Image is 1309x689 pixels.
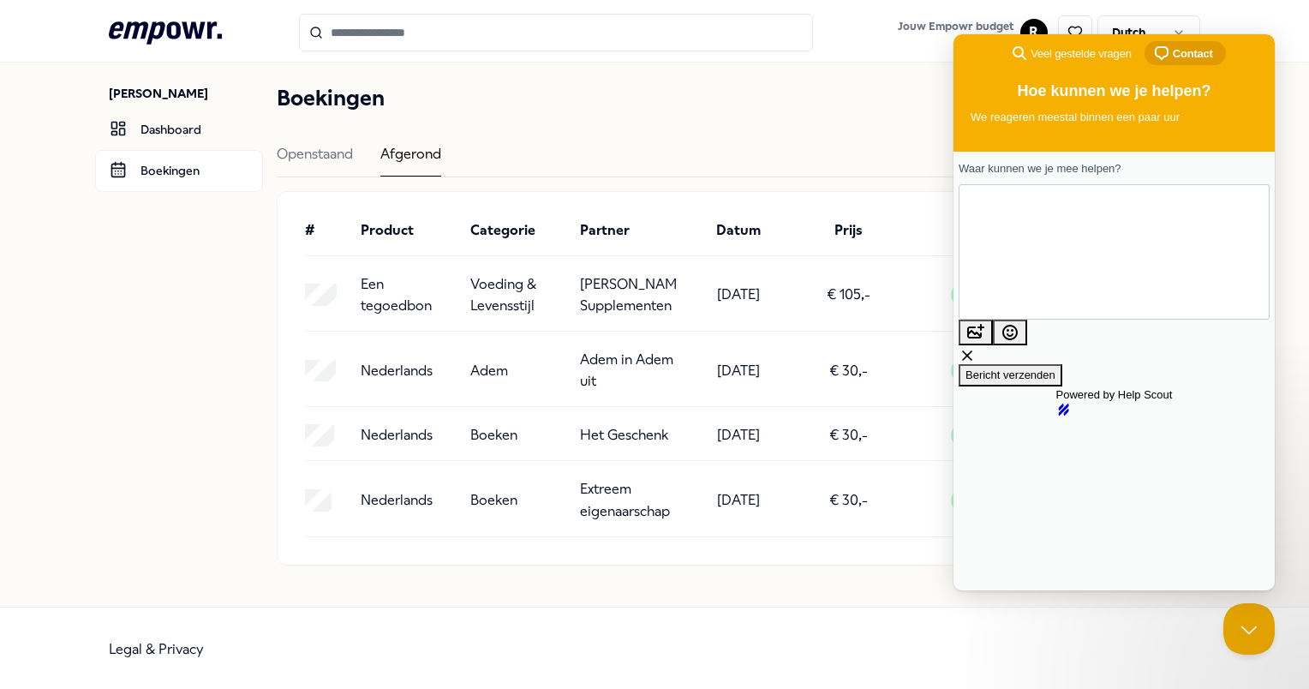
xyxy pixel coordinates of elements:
[800,219,896,242] div: Prijs
[717,360,760,382] p: [DATE]
[470,424,517,446] p: Boeken
[277,143,353,177] div: Openstaand
[95,150,263,191] a: Boekingen
[470,273,566,317] p: Voeding & Levensstijl
[305,219,346,242] div: #
[470,489,517,512] p: Boeken
[361,219,457,242] div: Product
[580,478,676,522] p: Extreem eigenaarschap
[1223,603,1275,655] iframe: Help Scout Beacon - Close
[898,33,1013,47] span: € 0
[898,20,1013,33] span: Jouw Empowr budget
[717,489,760,512] p: [DATE]
[380,143,441,177] div: Afgerond
[580,424,668,446] p: Het Geschenk
[894,16,1017,51] button: Jouw Empowr budget€0
[690,219,786,242] div: Datum
[829,424,868,446] p: € 30,-
[470,219,566,242] div: Categorie
[580,273,676,317] p: [PERSON_NAME]: Supplementen
[470,360,508,382] p: Adem
[951,284,1020,306] div: Bevestigd
[951,424,1020,446] div: Bevestigd
[829,360,868,382] p: € 30,-
[109,641,204,657] a: Legal & Privacy
[361,360,433,382] p: Nederlands
[953,34,1275,590] iframe: Help Scout Beacon - Live Chat, Contact Form, and Knowledge Base
[891,15,1020,51] a: Jouw Empowr budget€0
[361,489,433,512] p: Nederlands
[580,219,676,242] div: Partner
[951,489,1020,512] div: Bevestigd
[911,219,1062,242] div: Status
[951,359,1020,381] div: Bevestigd
[717,284,760,306] p: [DATE]
[717,424,760,446] p: [DATE]
[361,273,457,317] p: Een tegoedbon
[95,109,263,150] a: Dashboard
[361,424,433,446] p: Nederlands
[580,349,676,392] p: Adem in Adem uit
[109,85,263,102] p: [PERSON_NAME]
[1020,19,1048,46] button: R
[829,489,868,512] p: € 30,-
[827,284,870,306] p: € 105,-
[277,81,385,116] h1: Boekingen
[299,14,813,51] input: Search for products, categories or subcategories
